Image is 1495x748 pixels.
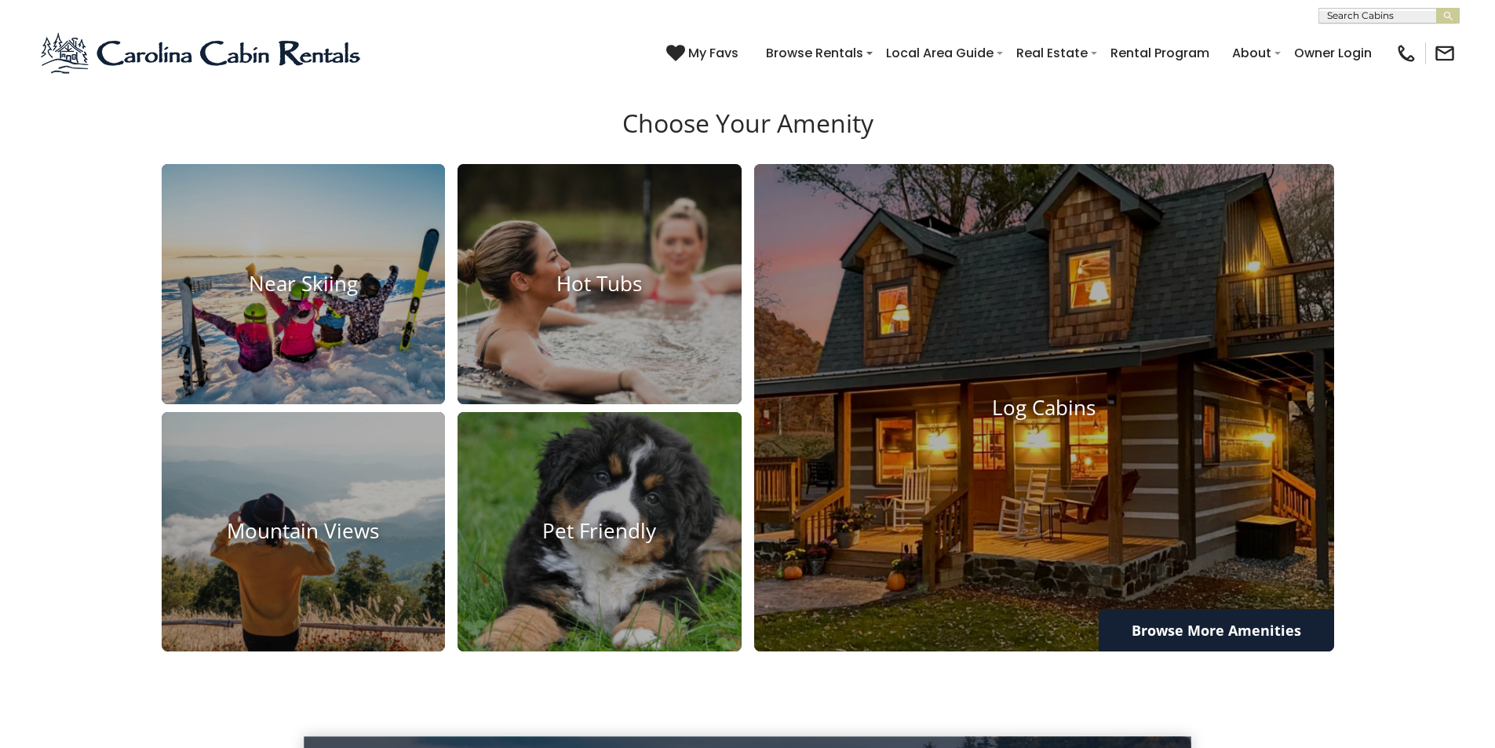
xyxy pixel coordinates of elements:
[1395,42,1417,64] img: phone-regular-black.png
[458,412,742,652] a: Pet Friendly
[1434,42,1456,64] img: mail-regular-black.png
[758,39,871,67] a: Browse Rentals
[162,164,446,404] a: Near Skiing
[878,39,1001,67] a: Local Area Guide
[1224,39,1279,67] a: About
[162,412,446,652] a: Mountain Views
[162,520,446,544] h4: Mountain Views
[1103,39,1217,67] a: Rental Program
[458,520,742,544] h4: Pet Friendly
[458,272,742,296] h4: Hot Tubs
[1008,39,1096,67] a: Real Estate
[458,164,742,404] a: Hot Tubs
[162,272,446,296] h4: Near Skiing
[1099,609,1334,651] a: Browse More Amenities
[159,108,1336,163] h3: Choose Your Amenity
[666,43,742,64] a: My Favs
[688,43,738,63] span: My Favs
[754,164,1334,652] a: Log Cabins
[754,396,1334,420] h4: Log Cabins
[39,30,365,77] img: Blue-2.png
[1286,39,1380,67] a: Owner Login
